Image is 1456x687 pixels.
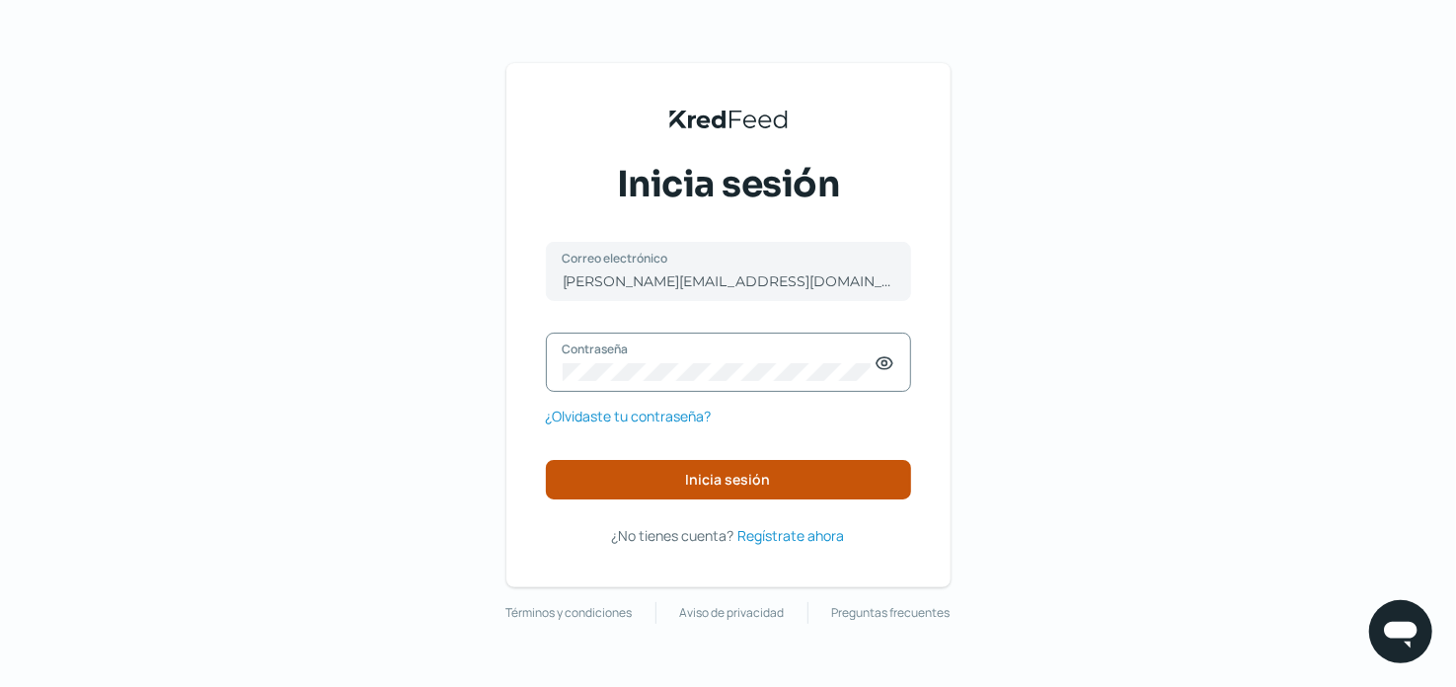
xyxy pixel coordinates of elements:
[563,341,875,357] label: Contraseña
[832,602,951,624] a: Preguntas frecuentes
[680,602,785,624] a: Aviso de privacidad
[686,473,771,487] span: Inicia sesión
[563,250,875,267] label: Correo electrónico
[1381,612,1420,651] img: chatIcon
[738,523,845,548] a: Regístrate ahora
[546,404,712,428] a: ¿Olvidaste tu contraseña?
[546,460,911,499] button: Inicia sesión
[617,160,840,209] span: Inicia sesión
[506,602,633,624] a: Términos y condiciones
[612,526,734,545] span: ¿No tienes cuenta?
